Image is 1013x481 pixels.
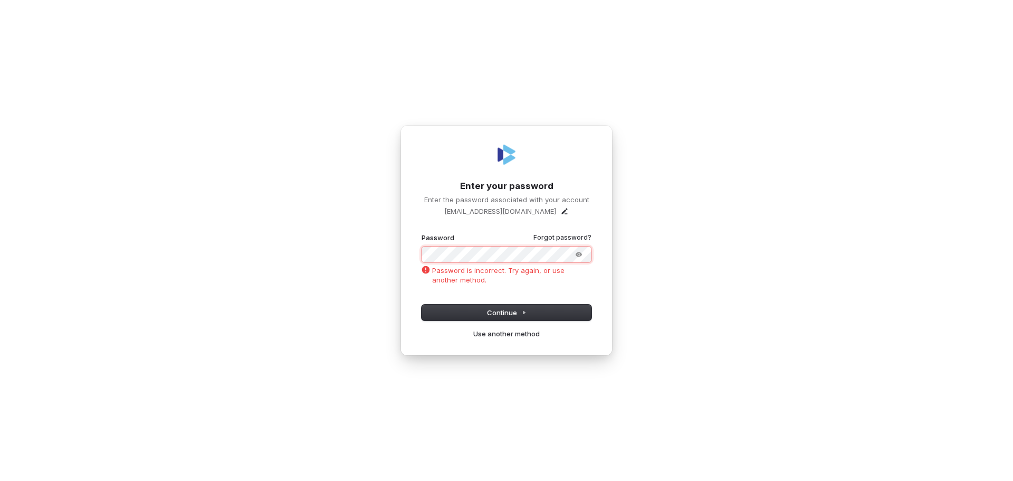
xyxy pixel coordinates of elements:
[422,305,591,320] button: Continue
[560,207,569,215] button: Edit
[487,308,527,317] span: Continue
[422,233,454,242] label: Password
[422,266,591,285] p: Password is incorrect. Try again, or use another method.
[473,329,540,338] a: Use another method
[422,195,591,204] p: Enter the password associated with your account
[494,142,519,167] img: Coverbase
[444,206,556,216] p: [EMAIL_ADDRESS][DOMAIN_NAME]
[568,248,589,261] button: Show password
[422,180,591,193] h1: Enter your password
[533,233,591,242] a: Forgot password?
